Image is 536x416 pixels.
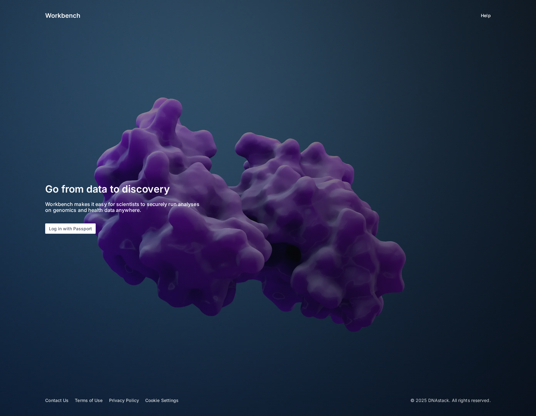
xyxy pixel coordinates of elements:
button: Log in with Passport [45,223,96,234]
img: logo [45,12,80,19]
a: Cookie Settings [145,398,179,403]
a: Contact Us [45,398,69,403]
a: Help [481,12,491,19]
p: © 2025 DNAstack. All rights reserved. [410,397,491,404]
a: Terms of Use [75,398,103,403]
h2: Go from data to discovery [45,182,219,196]
p: Workbench makes it easy for scientists to securely run analyses on genomics and health data anywh... [45,201,206,213]
a: Privacy Policy [109,398,139,403]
